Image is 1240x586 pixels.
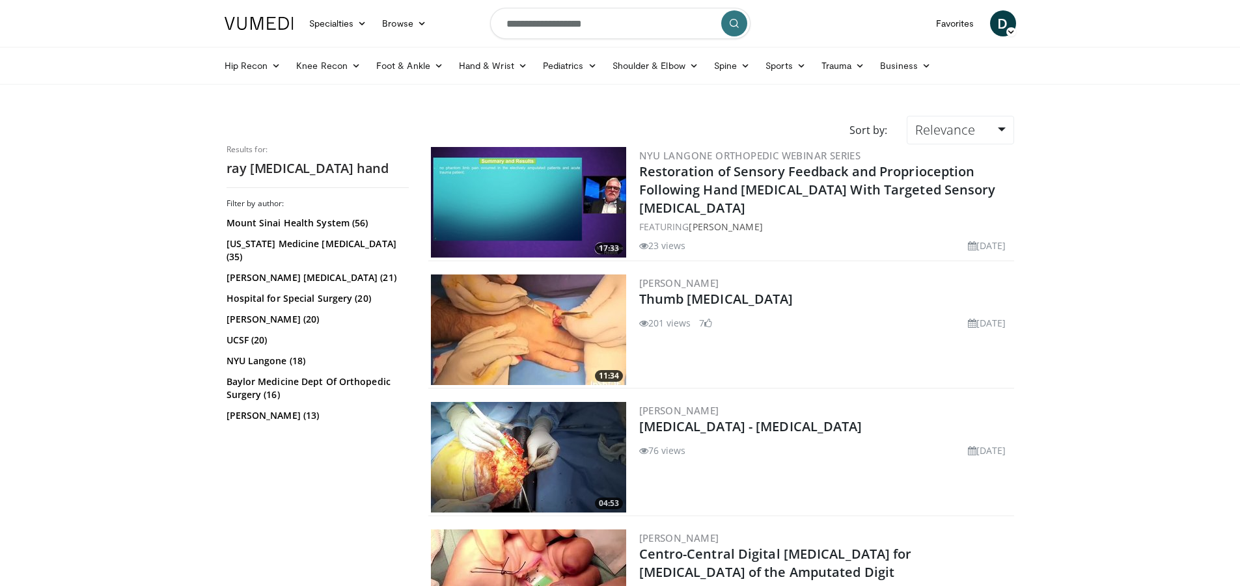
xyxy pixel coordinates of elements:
span: 04:53 [595,498,623,509]
a: Sports [758,53,814,79]
img: VuMedi Logo [225,17,294,30]
a: Centro-Central Digital [MEDICAL_DATA] for [MEDICAL_DATA] of the Amputated Digit [639,545,912,581]
a: [PERSON_NAME] [689,220,762,233]
li: 23 views [639,239,686,252]
a: [PERSON_NAME] [639,276,719,289]
a: [PERSON_NAME] [639,404,719,417]
li: [DATE] [968,444,1006,457]
a: NYU Langone (18) [227,354,406,367]
a: Pediatrics [535,53,605,79]
a: Shoulder & Elbow [605,53,706,79]
h2: ray [MEDICAL_DATA] hand [227,160,409,177]
a: 17:33 [431,147,626,258]
span: 11:34 [595,370,623,382]
div: FEATURING [639,220,1012,233]
a: UCSF (20) [227,334,406,347]
img: a65d029b-de48-4001-97d6-ae5cb8ed2e9f.300x170_q85_crop-smart_upscale.jpg [431,402,626,513]
li: 76 views [639,444,686,457]
a: [PERSON_NAME] (20) [227,313,406,326]
a: Favorites [928,10,982,36]
li: 201 views [639,316,691,330]
li: 7 [699,316,712,330]
a: [MEDICAL_DATA] - [MEDICAL_DATA] [639,418,862,435]
a: [US_STATE] Medicine [MEDICAL_DATA] (35) [227,237,406,263]
a: Restoration of Sensory Feedback and Proprioception Following Hand [MEDICAL_DATA] With Targeted Se... [639,163,996,217]
span: Relevance [915,121,975,139]
input: Search topics, interventions [490,8,751,39]
a: Thumb [MEDICAL_DATA] [639,290,793,308]
li: [DATE] [968,316,1006,330]
a: Baylor Medicine Dept Of Orthopedic Surgery (16) [227,375,406,401]
a: Hip Recon [217,53,289,79]
div: Sort by: [840,116,897,144]
a: Relevance [907,116,1013,144]
a: Foot & Ankle [368,53,451,79]
span: 17:33 [595,243,623,254]
a: [PERSON_NAME] [MEDICAL_DATA] (21) [227,271,406,284]
a: [PERSON_NAME] (13) [227,409,406,422]
a: NYU Langone Orthopedic Webinar Series [639,149,861,162]
a: D [990,10,1016,36]
a: 11:34 [431,274,626,385]
a: Business [872,53,939,79]
a: Browse [374,10,434,36]
img: 6685b8bc-daa8-4422-9a3a-aa0859fa3220.300x170_q85_crop-smart_upscale.jpg [431,147,626,258]
a: [PERSON_NAME] [639,531,719,544]
a: Hand & Wrist [451,53,535,79]
a: Knee Recon [288,53,368,79]
a: 04:53 [431,402,626,513]
a: Specialties [301,10,375,36]
li: [DATE] [968,239,1006,252]
a: Trauma [814,53,873,79]
img: 86f7a411-b29c-4241-a97c-6b2d26060ca0.300x170_q85_crop-smart_upscale.jpg [431,274,626,385]
h3: Filter by author: [227,198,409,209]
a: Hospital for Special Surgery (20) [227,292,406,305]
p: Results for: [227,144,409,155]
a: Mount Sinai Health System (56) [227,217,406,230]
a: Spine [706,53,758,79]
